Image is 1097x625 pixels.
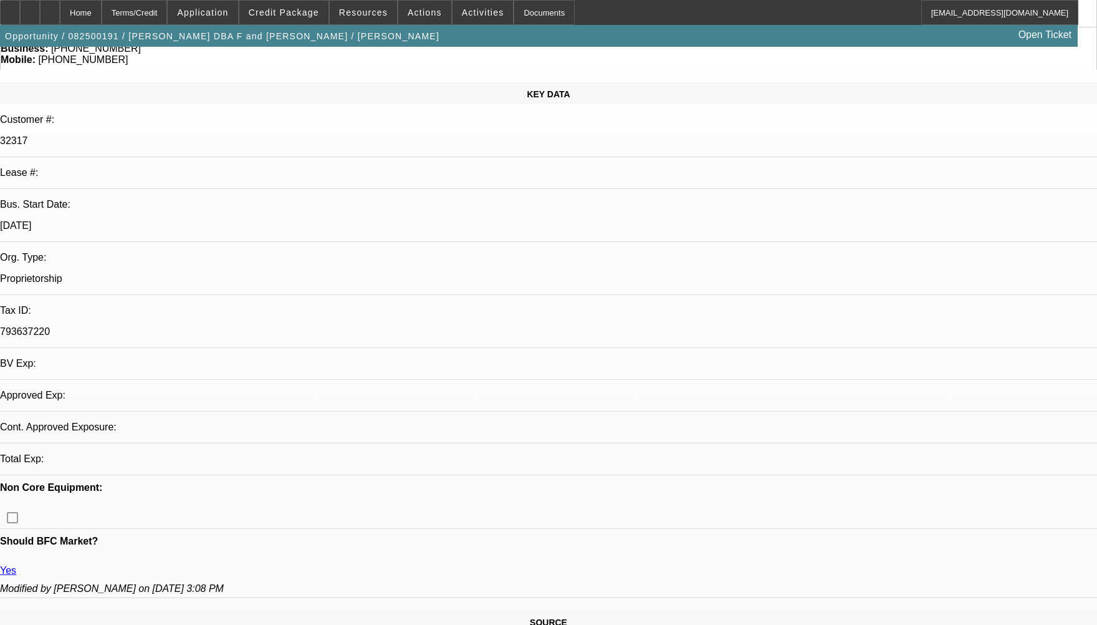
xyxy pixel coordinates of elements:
[330,1,397,24] button: Resources
[177,7,228,17] span: Application
[1,54,36,65] strong: Mobile:
[239,1,328,24] button: Credit Package
[38,54,128,65] span: [PHONE_NUMBER]
[398,1,451,24] button: Actions
[1013,24,1076,46] a: Open Ticket
[527,89,570,99] span: KEY DATA
[249,7,319,17] span: Credit Package
[462,7,504,17] span: Activities
[408,7,442,17] span: Actions
[168,1,237,24] button: Application
[339,7,388,17] span: Resources
[453,1,514,24] button: Activities
[5,31,439,41] span: Opportunity / 082500191 / [PERSON_NAME] DBA F and [PERSON_NAME] / [PERSON_NAME]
